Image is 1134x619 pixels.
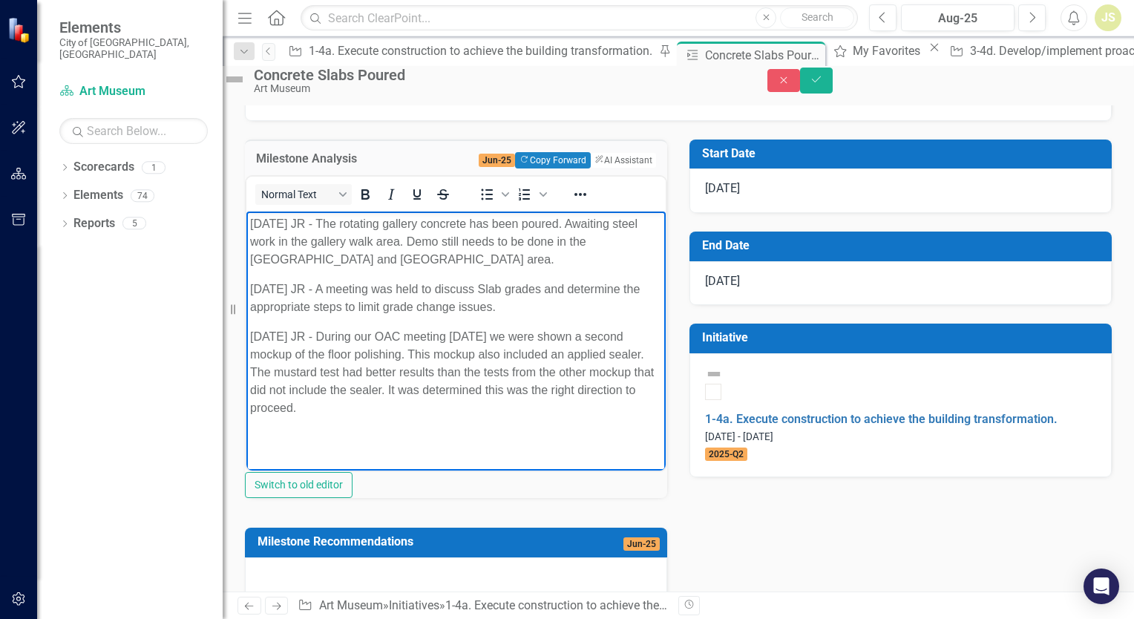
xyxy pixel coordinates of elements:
div: » » » [298,597,667,615]
small: City of [GEOGRAPHIC_DATA], [GEOGRAPHIC_DATA] [59,36,208,61]
button: Aug-25 [901,4,1015,31]
div: Aug-25 [906,10,1009,27]
img: Not Defined [223,68,246,91]
h3: End Date [702,239,1104,252]
button: Switch to old editor [245,472,353,498]
a: Initiatives [389,598,439,612]
button: Copy Forward [515,152,590,168]
img: Not Defined [705,365,723,383]
a: 1-4a. Execute construction to achieve the building transformation. [705,412,1058,426]
a: 1-4a. Execute construction to achieve the building transformation. [283,42,655,60]
a: Elements [73,187,123,204]
a: Scorecards [73,159,134,176]
div: Bullet list [474,184,511,205]
div: Open Intercom Messenger [1084,569,1119,604]
button: Search [780,7,854,28]
span: 2025-Q2 [705,448,747,461]
span: Jun-25 [479,154,515,167]
button: Reveal or hide additional toolbar items [568,184,593,205]
a: My Favorites [828,42,925,60]
span: [DATE] [705,181,740,195]
a: Art Museum [319,598,383,612]
span: [DATE] [705,274,740,288]
button: AI Assistant [591,153,656,168]
h3: Milestone Analysis [256,152,402,166]
span: Normal Text [261,189,334,200]
span: Jun-25 [623,537,660,551]
span: Elements [59,19,208,36]
div: Concrete Slabs Poured [254,67,738,83]
button: Italic [378,184,404,205]
div: 1-4a. Execute construction to achieve the building transformation. [309,42,655,60]
h3: Start Date [702,147,1104,160]
button: Underline [404,184,430,205]
button: Strikethrough [430,184,456,205]
a: Reports [73,215,115,232]
input: Search ClearPoint... [301,5,858,31]
div: 5 [122,217,146,230]
iframe: Rich Text Area [246,212,666,471]
div: Art Museum [254,83,738,94]
div: 1 [142,161,165,174]
button: JS [1095,4,1121,31]
h3: Initiative [702,331,1104,344]
div: Concrete Slabs Poured [705,46,822,65]
button: Block Normal Text [255,184,352,205]
a: 1-4a. Execute construction to achieve the building transformation. [445,598,789,612]
a: Art Museum [59,83,208,100]
span: Search [802,11,833,23]
input: Search Below... [59,118,208,144]
img: ClearPoint Strategy [7,16,33,42]
button: Bold [353,184,378,205]
div: Numbered list [512,184,549,205]
div: My Favorites [853,42,925,60]
small: [DATE] - [DATE] [705,430,773,442]
h3: Milestone Recommendations [258,535,584,548]
div: 74 [131,189,154,202]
